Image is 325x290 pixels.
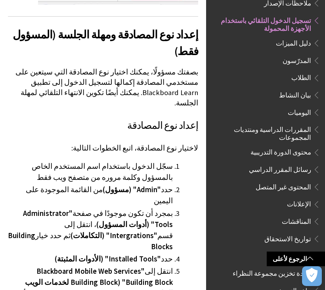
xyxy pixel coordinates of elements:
[8,184,173,206] li: حدد من القائمة الموجودة على اليمين
[216,123,311,141] span: المقررات الدراسية ومنتديات المجموعات
[8,67,198,109] p: بصفتك مسؤولًا، يمكنك اختيار نوع المصادقة التي سيتعين على مستخدمي المصادقة إكمالها لتسجيل الدخول إ...
[233,267,311,277] span: وحدة تخزين مجموعة النظراء
[250,146,311,156] span: محتوى الدورة التدريبية
[55,254,161,263] span: "Installed Tools" (الأدوات المثبتة)
[71,231,157,240] span: "Intergrations" (التكاملات)
[23,209,173,229] span: "Administrator Tools" (أدوات المسؤول)
[276,36,311,47] span: دليل الميزات
[302,266,322,286] button: فتح التفضيلات
[8,231,173,251] span: Building Blocks
[8,118,198,133] h3: إعداد نوع المصادقة
[291,71,311,82] span: الطلاب
[8,161,173,183] li: سجّل الدخول باستخدام اسم المستخدم الخاص بالمسؤول وكلمة مروره من متصفح ويب فقط
[8,254,173,265] li: حدد
[103,185,161,194] span: "Admin" (مسؤول)
[249,163,311,174] span: رسائل المقرر الدراسي
[8,208,173,252] li: بمجرد أن تكون موجودًا في صفحة ، انتقل إلى قسم ثم حدد خيار
[264,232,311,243] span: تواريخ الاستحقاق
[8,143,198,153] p: لاختيار نوع المصادقة، اتبع الخطوات التالية:
[283,54,311,65] span: المدرّسون
[256,180,311,191] span: المحتوى غير المتصل
[287,198,311,208] span: الإعلانات
[279,88,311,99] span: بيان النشاط
[284,250,311,260] span: التقديرات
[288,106,311,116] span: اليوميات
[216,14,311,32] span: تسجيل الدخول التلقائي باستخدام الأجهزة المحمولة
[267,252,325,266] a: الرجوع لأعلى
[8,16,198,59] h2: إعداد نوع المصادقة ومهلة الجلسة (المسؤول فقط)
[282,215,311,225] span: المناقشات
